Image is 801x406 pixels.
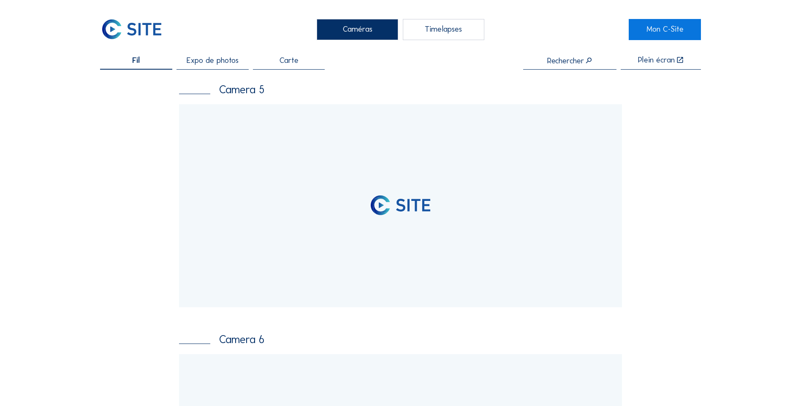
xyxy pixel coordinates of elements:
div: Camera 6 [179,334,622,345]
img: logo_text [396,199,430,212]
div: Plein écran [638,56,675,65]
img: C-SITE Logo [100,19,163,40]
div: Caméras [317,19,398,40]
img: logo_pic [371,195,390,215]
span: Fil [132,57,140,65]
a: C-SITE Logo [100,19,172,40]
div: Timelapses [403,19,484,40]
span: Carte [280,57,299,65]
span: Expo de photos [187,57,239,65]
div: Camera 5 [179,84,622,95]
a: Mon C-Site [629,19,701,40]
